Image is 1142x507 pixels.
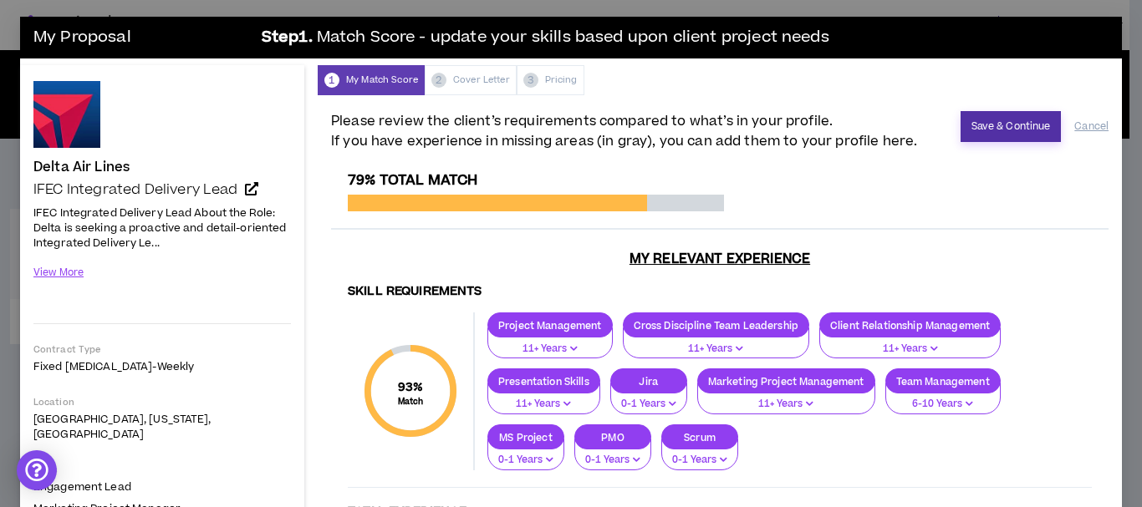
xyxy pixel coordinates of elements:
span: IFEC Integrated Delivery Lead [33,180,238,200]
p: 0-1 Years [672,453,727,468]
p: Contract Type [33,343,291,356]
button: 11+ Years [697,383,875,414]
b: Step 1 . [262,26,313,50]
h4: Delta Air Lines [33,160,130,175]
p: 11+ Years [830,342,990,357]
p: Location [33,396,291,408]
h3: My Proposal [33,21,251,54]
h4: Skill Requirements [348,284,1092,300]
p: Presentation Skills [488,375,599,388]
p: IFEC Integrated Delivery Lead About the Role: Delta is seeking a proactive and detail-oriented In... [33,204,291,251]
button: 11+ Years [623,327,809,359]
button: 11+ Years [487,327,613,359]
p: Project Management [488,319,612,332]
button: 11+ Years [487,383,600,414]
h3: My Relevant Experience [331,251,1109,267]
button: Cancel [1074,112,1109,141]
span: 79% Total Match [348,170,477,190]
span: 1 [324,73,339,88]
span: Match Score - update your skills based upon client project needs [317,26,829,50]
p: 11+ Years [498,342,602,357]
p: 11+ Years [708,397,864,412]
button: 6-10 Years [885,383,1001,414]
span: 93 % [398,378,424,396]
p: Marketing Project Management [698,375,874,388]
span: Fixed [MEDICAL_DATA] - weekly [33,359,194,374]
p: Cross Discipline Team Leadership [624,319,808,332]
button: 0-1 Years [661,439,738,470]
p: 0-1 Years [621,397,676,412]
span: Engagement Lead [33,479,131,494]
span: Please review the client’s requirements compared to what’s in your profile. If you have experienc... [331,111,917,151]
p: 11+ Years [634,342,798,357]
p: PMO [575,431,650,444]
button: 11+ Years [819,327,1001,359]
div: My Match Score [318,65,425,95]
button: Save & Continue [961,111,1062,142]
p: 6-10 Years [896,397,990,412]
p: 0-1 Years [498,453,553,468]
a: IFEC Integrated Delivery Lead [33,181,291,198]
p: Scrum [662,431,737,444]
p: 11+ Years [498,397,589,412]
div: Open Intercom Messenger [17,450,57,490]
p: Client Relationship Management [820,319,1000,332]
p: Jira [611,375,686,388]
button: 0-1 Years [610,383,687,414]
button: View More [33,258,84,287]
button: 0-1 Years [487,439,564,470]
p: Roles [33,464,291,476]
p: Team Management [886,375,1000,388]
p: 0-1 Years [585,453,640,468]
button: 0-1 Years [574,439,651,470]
p: MS Project [488,431,563,444]
p: [GEOGRAPHIC_DATA], [US_STATE], [GEOGRAPHIC_DATA] [33,412,291,442]
small: Match [398,396,424,408]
